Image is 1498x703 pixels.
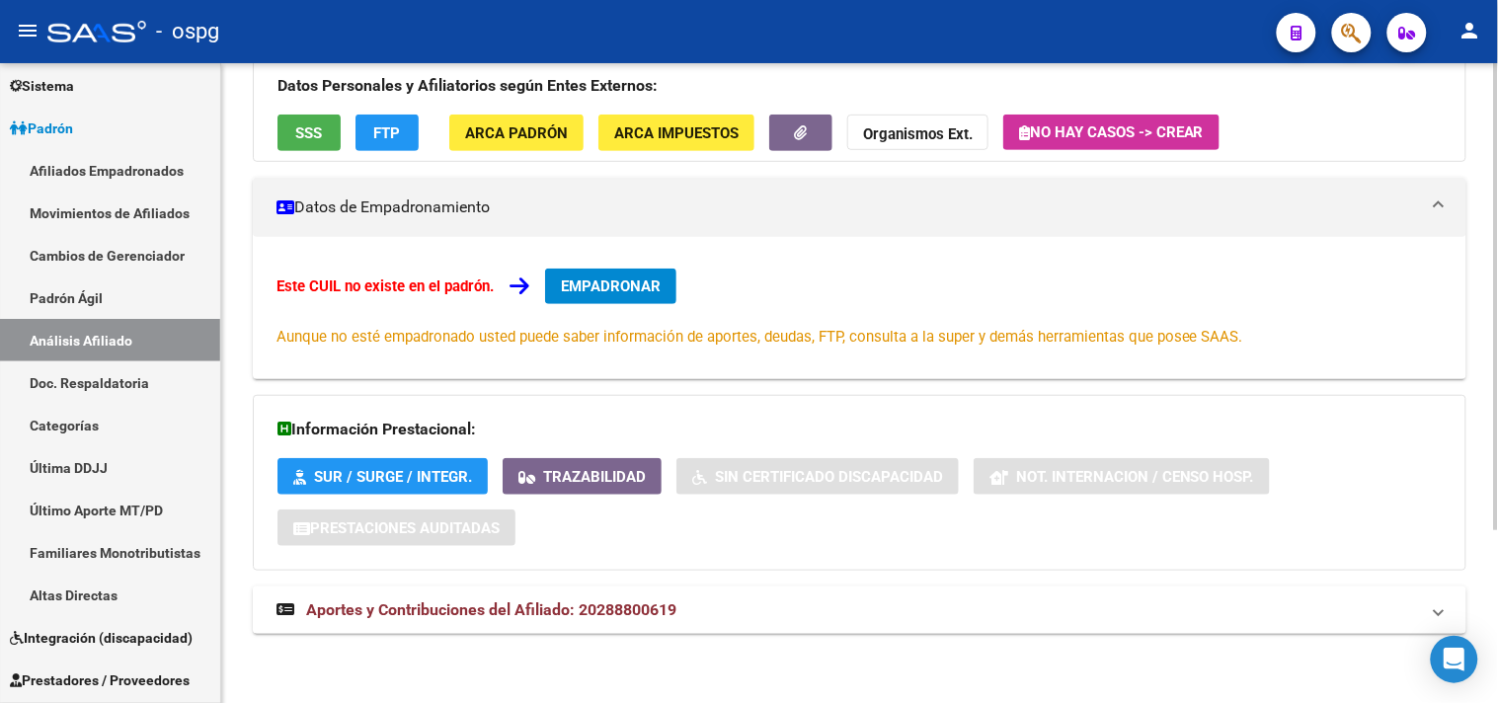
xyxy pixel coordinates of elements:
button: No hay casos -> Crear [1003,115,1220,150]
button: Sin Certificado Discapacidad [676,458,959,495]
button: SUR / SURGE / INTEGR. [277,458,488,495]
span: Prestadores / Proveedores [10,669,190,691]
span: SUR / SURGE / INTEGR. [314,468,472,486]
h3: Datos Personales y Afiliatorios según Entes Externos: [277,72,1442,100]
span: EMPADRONAR [561,277,661,295]
button: Trazabilidad [503,458,662,495]
span: Sistema [10,75,74,97]
button: Organismos Ext. [847,115,988,151]
mat-expansion-panel-header: Aportes y Contribuciones del Afiliado: 20288800619 [253,586,1466,634]
span: Padrón [10,117,73,139]
mat-icon: menu [16,19,39,42]
button: SSS [277,115,341,151]
button: Not. Internacion / Censo Hosp. [974,458,1270,495]
span: Integración (discapacidad) [10,627,193,649]
span: Aportes y Contribuciones del Afiliado: 20288800619 [306,600,676,619]
span: FTP [374,124,401,142]
button: Prestaciones Auditadas [277,509,515,546]
mat-expansion-panel-header: Datos de Empadronamiento [253,178,1466,237]
span: - ospg [156,10,219,53]
mat-icon: person [1459,19,1482,42]
button: ARCA Padrón [449,115,584,151]
mat-panel-title: Datos de Empadronamiento [276,196,1419,218]
span: Sin Certificado Discapacidad [715,468,943,486]
button: EMPADRONAR [545,269,676,304]
button: FTP [355,115,419,151]
span: Not. Internacion / Censo Hosp. [1016,468,1254,486]
span: No hay casos -> Crear [1019,123,1204,141]
strong: Organismos Ext. [863,125,973,143]
button: ARCA Impuestos [598,115,754,151]
span: SSS [296,124,323,142]
strong: Este CUIL no existe en el padrón. [276,277,494,295]
div: Open Intercom Messenger [1431,636,1478,683]
span: Aunque no esté empadronado usted puede saber información de aportes, deudas, FTP, consulta a la s... [276,328,1243,346]
span: ARCA Padrón [465,124,568,142]
span: Prestaciones Auditadas [310,519,500,537]
span: Trazabilidad [543,468,646,486]
span: ARCA Impuestos [614,124,739,142]
h3: Información Prestacional: [277,416,1442,443]
div: Datos de Empadronamiento [253,237,1466,379]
